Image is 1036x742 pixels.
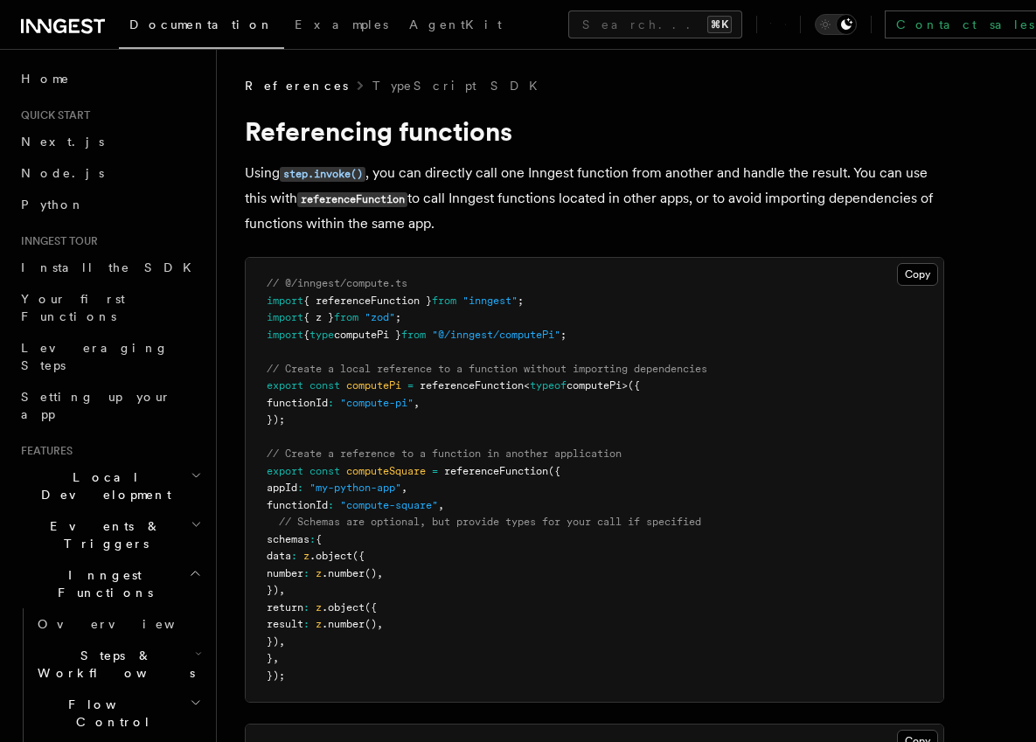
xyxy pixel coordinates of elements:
span: import [267,295,303,307]
span: const [309,379,340,392]
h1: Referencing functions [245,115,944,147]
button: Local Development [14,461,205,510]
span: () [365,567,377,579]
span: ; [395,311,401,323]
span: .number [322,567,365,579]
code: step.invoke() [280,167,365,182]
span: : [328,499,334,511]
span: Features [14,444,73,458]
a: Install the SDK [14,252,205,283]
p: Using , you can directly call one Inngest function from another and handle the result. You can us... [245,161,944,236]
a: TypeScript SDK [372,77,548,94]
kbd: ⌘K [707,16,732,33]
button: Search...⌘K [568,10,742,38]
span: Next.js [21,135,104,149]
span: from [432,295,456,307]
span: "inngest" [462,295,518,307]
span: "@/inngest/computePi" [432,329,560,341]
span: computePi } [334,329,401,341]
span: functionId [267,499,328,511]
span: from [334,311,358,323]
span: , [377,567,383,579]
span: = [407,379,414,392]
span: data [267,550,291,562]
span: z [316,618,322,630]
span: .object [309,550,352,562]
span: Examples [295,17,388,31]
span: : [303,618,309,630]
span: ({ [548,465,560,477]
button: Toggle dark mode [815,14,857,35]
button: Inngest Functions [14,559,205,608]
button: Flow Control [31,689,205,738]
span: Leveraging Steps [21,341,169,372]
span: export [267,465,303,477]
span: Flow Control [31,696,190,731]
span: Events & Triggers [14,517,191,552]
span: "compute-square" [340,499,438,511]
span: , [279,635,285,648]
span: type [309,329,334,341]
span: { z } [303,311,334,323]
span: }) [267,584,279,596]
span: Python [21,198,85,212]
a: Node.js [14,157,205,189]
span: { referenceFunction } [303,295,432,307]
span: z [316,601,322,614]
a: Next.js [14,126,205,157]
span: typeof [530,379,567,392]
span: : [303,567,309,579]
span: // @/inngest/compute.ts [267,277,407,289]
span: , [273,652,279,664]
span: ; [518,295,524,307]
span: Node.js [21,166,104,180]
span: }); [267,413,285,426]
span: { [303,329,309,341]
span: functionId [267,397,328,409]
button: Copy [897,263,938,286]
a: Examples [284,5,399,47]
span: import [267,329,303,341]
span: References [245,77,348,94]
span: , [377,618,383,630]
span: = [432,465,438,477]
span: z [303,550,309,562]
span: return [267,601,303,614]
span: Documentation [129,17,274,31]
a: Home [14,63,205,94]
a: Overview [31,608,205,640]
a: Setting up your app [14,381,205,430]
a: step.invoke() [280,164,365,181]
span: Install the SDK [21,260,202,274]
a: Leveraging Steps [14,332,205,381]
span: , [438,499,444,511]
span: const [309,465,340,477]
a: AgentKit [399,5,512,47]
span: ({ [365,601,377,614]
span: () [365,618,377,630]
span: : [297,482,303,494]
span: Setting up your app [21,390,171,421]
span: import [267,311,303,323]
span: "my-python-app" [309,482,401,494]
span: , [414,397,420,409]
span: }); [267,669,285,682]
span: Quick start [14,108,90,122]
button: Steps & Workflows [31,640,205,689]
span: ; [560,329,567,341]
span: : [291,550,297,562]
a: Documentation [119,5,284,49]
span: , [401,482,407,494]
span: from [401,329,426,341]
span: computeSquare [346,465,426,477]
span: appId [267,482,297,494]
span: < [524,379,530,392]
span: }) [267,635,279,648]
span: z [316,567,322,579]
code: referenceFunction [297,192,407,207]
span: { [316,533,322,545]
span: result [267,618,303,630]
span: Home [21,70,70,87]
a: Your first Functions [14,283,205,332]
button: Events & Triggers [14,510,205,559]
